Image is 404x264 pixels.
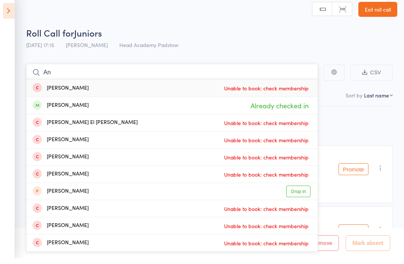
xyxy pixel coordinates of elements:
div: [PERSON_NAME] [33,141,89,150]
span: Head Academy Padstow [119,47,178,54]
label: Sort by [346,97,362,105]
button: Promote [339,169,368,181]
div: [PERSON_NAME] [33,227,89,236]
span: Unable to book: check membership [222,174,310,186]
span: Juniors [74,32,102,44]
div: Last name [364,97,389,105]
span: [DATE] 17:15 [26,47,54,54]
div: [PERSON_NAME] [33,176,89,184]
div: [PERSON_NAME] [33,90,89,98]
span: Unable to book: check membership [222,123,310,134]
button: CSV [350,70,393,86]
div: [PERSON_NAME] [33,158,89,167]
input: Search by name [26,69,318,87]
div: [PERSON_NAME] [33,244,89,253]
span: Roll Call for [26,32,74,44]
span: Unable to book: check membership [222,88,310,99]
span: Unable to book: check membership [222,140,310,151]
span: Unable to book: check membership [222,243,310,254]
div: [PERSON_NAME] [33,210,89,218]
a: Drop in [286,191,310,203]
span: Unable to book: check membership [222,209,310,220]
span: Unable to book: check membership [222,226,310,237]
button: Remove [305,241,339,257]
div: [PERSON_NAME] [33,107,89,115]
span: [PERSON_NAME] [66,47,108,54]
div: [PERSON_NAME] El [PERSON_NAME] [33,124,138,133]
span: Unable to book: check membership [222,157,310,168]
button: Promote [339,230,368,242]
div: [PERSON_NAME] [33,193,89,201]
span: Already checked in [249,105,310,118]
button: Mark absent [346,241,390,257]
a: Exit roll call [358,7,397,22]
